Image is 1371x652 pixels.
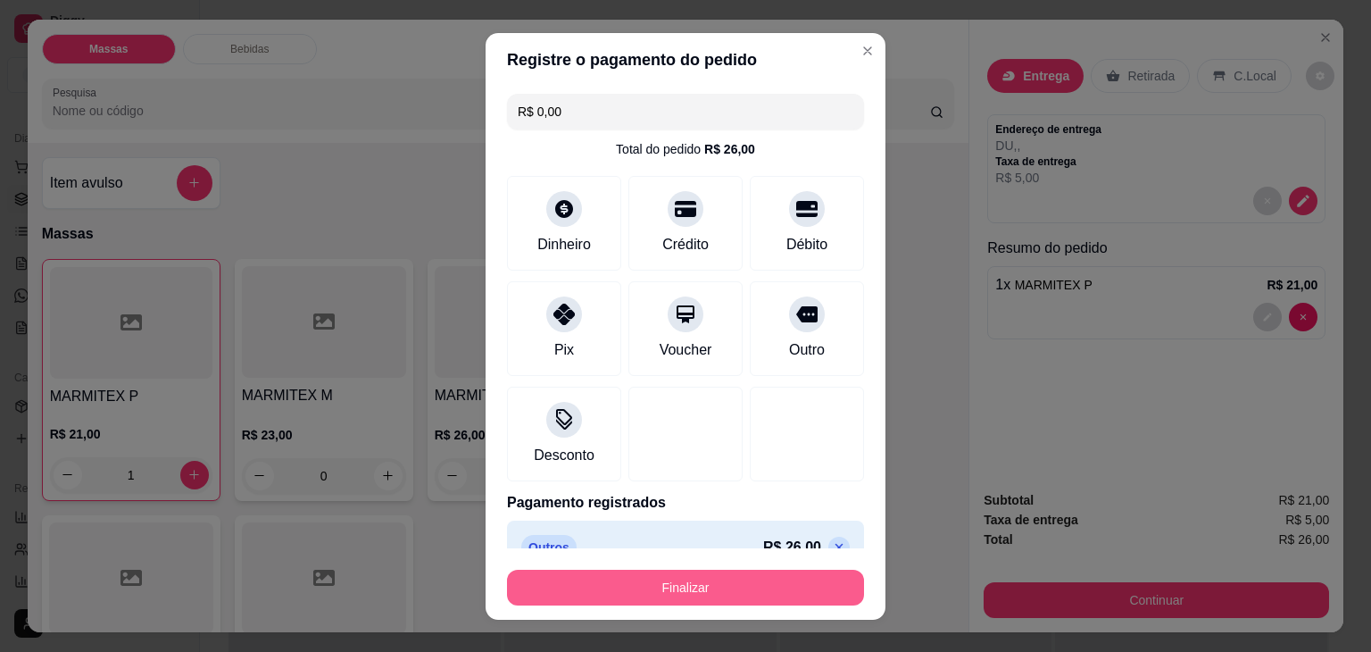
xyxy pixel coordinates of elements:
[660,339,712,361] div: Voucher
[616,140,755,158] div: Total do pedido
[507,570,864,606] button: Finalizar
[518,94,853,130] input: Ex.: hambúrguer de cordeiro
[486,33,885,87] header: Registre o pagamento do pedido
[507,492,864,514] p: Pagamento registrados
[853,37,882,65] button: Close
[704,140,755,158] div: R$ 26,00
[786,234,827,255] div: Débito
[537,234,591,255] div: Dinheiro
[554,339,574,361] div: Pix
[534,445,594,466] div: Desconto
[521,535,577,560] p: Outros
[789,339,825,361] div: Outro
[662,234,709,255] div: Crédito
[763,537,821,558] p: R$ 26,00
